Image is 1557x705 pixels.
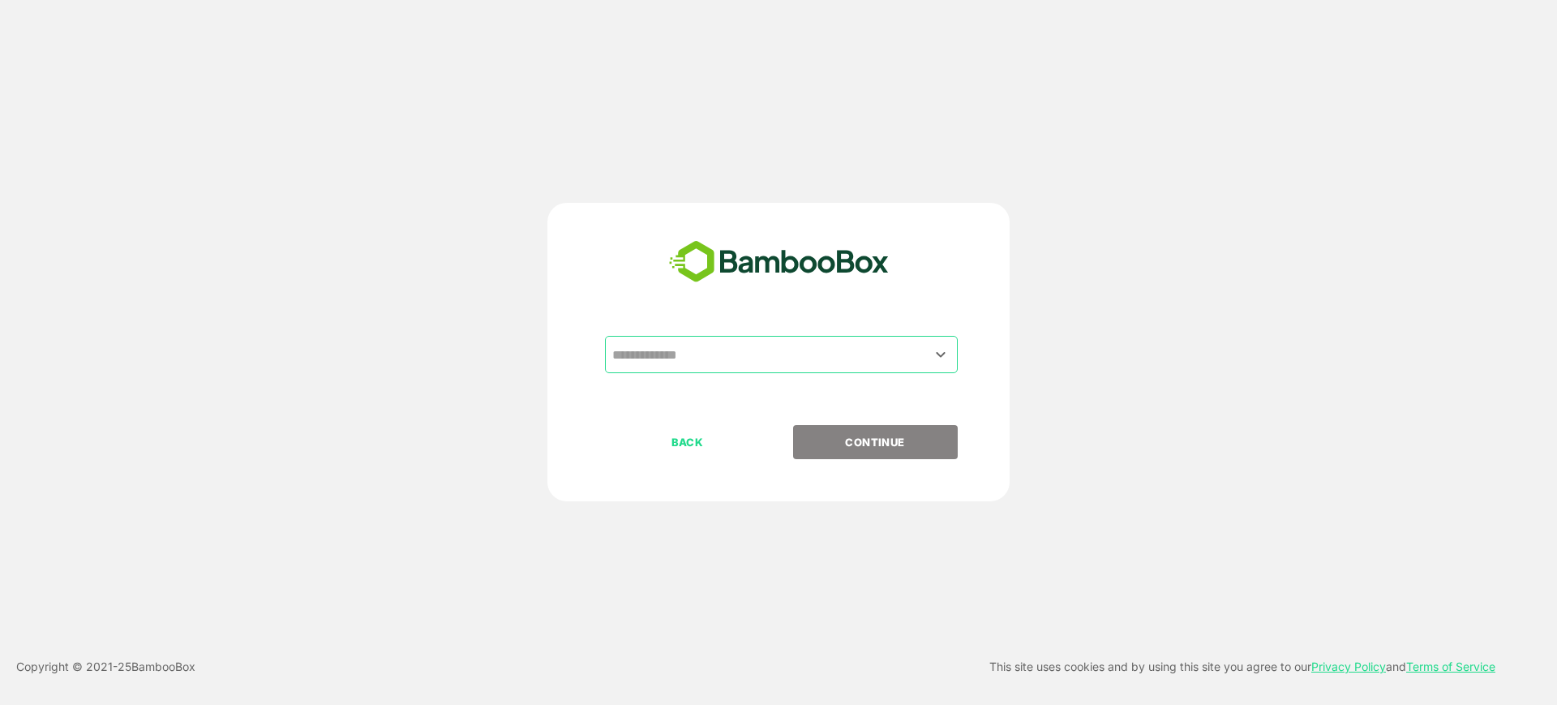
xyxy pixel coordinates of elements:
p: BACK [607,433,769,451]
a: Privacy Policy [1311,660,1386,673]
a: Terms of Service [1406,660,1495,673]
p: Copyright © 2021- 25 BambooBox [16,657,195,677]
img: bamboobox [660,235,898,289]
p: This site uses cookies and by using this site you agree to our and [989,657,1495,677]
button: CONTINUE [793,425,958,459]
p: CONTINUE [794,433,956,451]
button: Open [930,343,952,365]
button: BACK [605,425,770,459]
